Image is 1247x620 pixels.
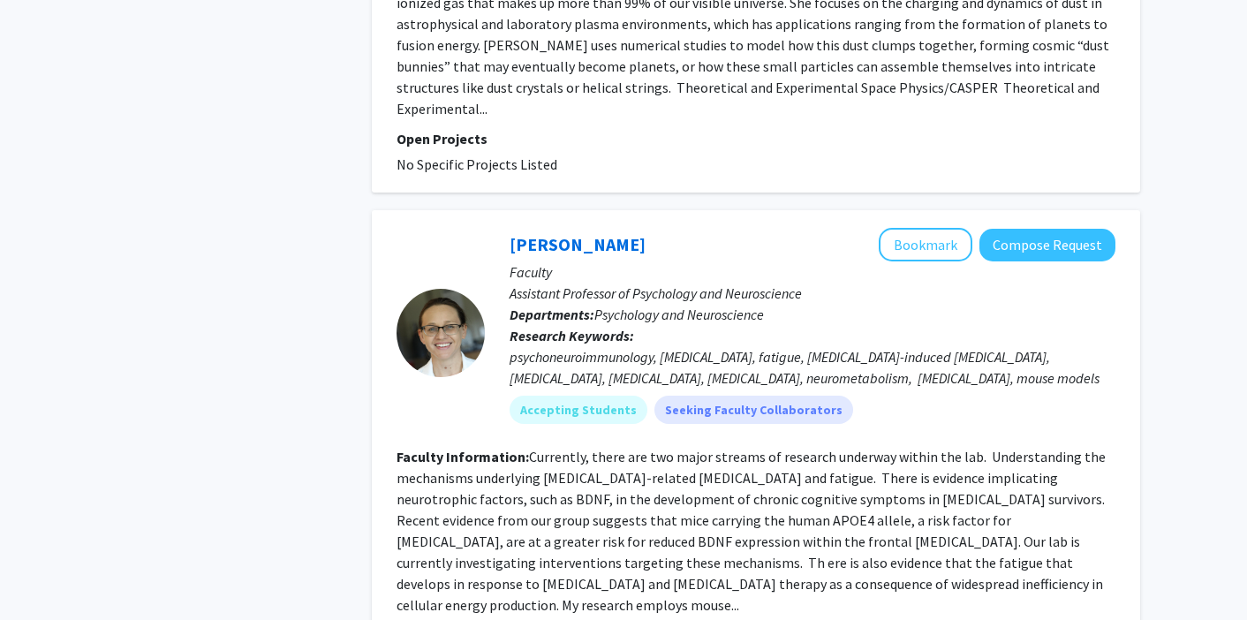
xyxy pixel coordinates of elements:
[397,448,1106,614] fg-read-more: Currently, there are two major streams of research underway within the lab. Understanding the mec...
[654,396,853,424] mat-chip: Seeking Faculty Collaborators
[594,306,764,323] span: Psychology and Neuroscience
[979,229,1115,261] button: Compose Request to Elisabeth Vichaya
[397,155,557,173] span: No Specific Projects Listed
[397,448,529,465] b: Faculty Information:
[510,346,1115,389] div: psychoneuroimmunology, [MEDICAL_DATA], fatigue, [MEDICAL_DATA]-induced [MEDICAL_DATA], [MEDICAL_D...
[13,541,75,607] iframe: Chat
[510,233,646,255] a: [PERSON_NAME]
[397,128,1115,149] p: Open Projects
[510,396,647,424] mat-chip: Accepting Students
[510,306,594,323] b: Departments:
[510,261,1115,283] p: Faculty
[510,283,1115,304] p: Assistant Professor of Psychology and Neuroscience
[510,327,634,344] b: Research Keywords:
[879,228,972,261] button: Add Elisabeth Vichaya to Bookmarks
